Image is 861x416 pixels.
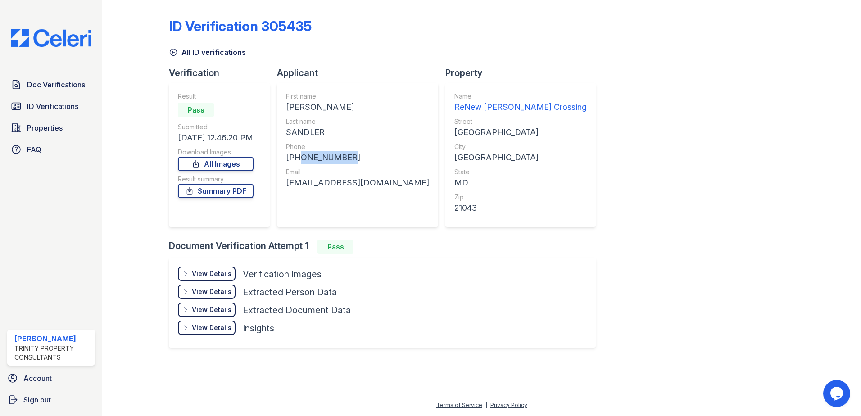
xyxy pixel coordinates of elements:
[445,67,603,79] div: Property
[7,76,95,94] a: Doc Verifications
[277,67,445,79] div: Applicant
[27,79,85,90] span: Doc Verifications
[485,402,487,408] div: |
[454,142,587,151] div: City
[27,101,78,112] span: ID Verifications
[454,151,587,164] div: [GEOGRAPHIC_DATA]
[243,304,351,317] div: Extracted Document Data
[436,402,482,408] a: Terms of Service
[286,101,429,113] div: [PERSON_NAME]
[4,369,99,387] a: Account
[7,140,95,158] a: FAQ
[286,126,429,139] div: SANDLER
[7,97,95,115] a: ID Verifications
[192,287,231,296] div: View Details
[178,103,214,117] div: Pass
[317,240,353,254] div: Pass
[454,92,587,113] a: Name ReNew [PERSON_NAME] Crossing
[4,29,99,47] img: CE_Logo_Blue-a8612792a0a2168367f1c8372b55b34899dd931a85d93a1a3d3e32e68fde9ad4.png
[243,286,337,298] div: Extracted Person Data
[27,122,63,133] span: Properties
[14,344,91,362] div: Trinity Property Consultants
[27,144,41,155] span: FAQ
[23,394,51,405] span: Sign out
[178,131,254,144] div: [DATE] 12:46:20 PM
[178,175,254,184] div: Result summary
[454,167,587,176] div: State
[192,323,231,332] div: View Details
[169,67,277,79] div: Verification
[178,122,254,131] div: Submitted
[192,305,231,314] div: View Details
[178,92,254,101] div: Result
[178,148,254,157] div: Download Images
[454,193,587,202] div: Zip
[454,126,587,139] div: [GEOGRAPHIC_DATA]
[454,92,587,101] div: Name
[192,269,231,278] div: View Details
[4,391,99,409] a: Sign out
[243,268,322,280] div: Verification Images
[286,142,429,151] div: Phone
[169,240,603,254] div: Document Verification Attempt 1
[454,176,587,189] div: MD
[490,402,527,408] a: Privacy Policy
[169,18,312,34] div: ID Verification 305435
[286,176,429,189] div: [EMAIL_ADDRESS][DOMAIN_NAME]
[178,157,254,171] a: All Images
[178,184,254,198] a: Summary PDF
[286,151,429,164] div: [PHONE_NUMBER]
[454,117,587,126] div: Street
[454,202,587,214] div: 21043
[7,119,95,137] a: Properties
[823,380,852,407] iframe: chat widget
[243,322,274,335] div: Insights
[454,101,587,113] div: ReNew [PERSON_NAME] Crossing
[286,92,429,101] div: First name
[286,117,429,126] div: Last name
[14,333,91,344] div: [PERSON_NAME]
[169,47,246,58] a: All ID verifications
[23,373,52,384] span: Account
[286,167,429,176] div: Email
